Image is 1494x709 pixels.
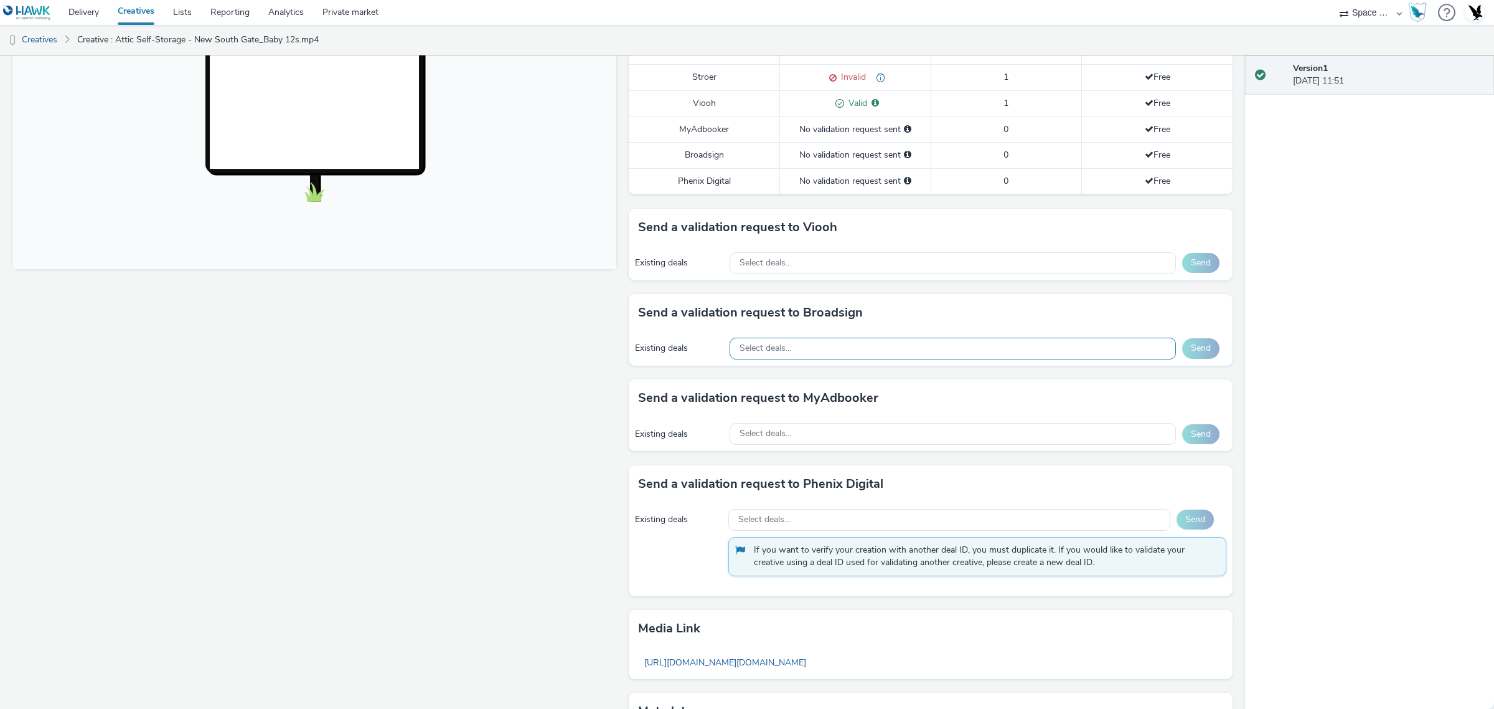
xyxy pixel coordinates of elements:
span: 1 [1003,71,1008,83]
a: Creative : Attic Self-Storage - New South Gate_Baby 12s.mp4 [71,25,325,55]
span: Free [1145,97,1170,109]
button: Send [1182,338,1219,358]
span: 0 [1003,149,1008,161]
div: No validation request sent [786,149,924,161]
td: Viooh [629,91,780,117]
div: Existing deals [635,428,723,440]
span: Select deals... [738,515,790,525]
div: Existing deals [635,342,723,354]
img: undefined Logo [3,5,51,21]
td: Broadsign [629,143,780,168]
span: 1 [1003,45,1008,57]
span: Free [1145,71,1170,83]
div: Not found on SSP side [866,71,885,84]
button: Send [1182,253,1219,273]
strong: Version 1 [1293,62,1328,74]
button: Send [1177,510,1214,530]
a: [URL][DOMAIN_NAME][DOMAIN_NAME] [638,650,812,675]
div: No validation request sent [786,175,924,188]
span: Invalid [837,71,866,83]
h3: Send a validation request to Broadsign [638,303,863,322]
span: Select deals... [740,258,791,269]
span: 0 [1003,175,1008,187]
span: If you want to verify your creation with another deal ID, you must duplicate it. If you would lik... [754,544,1213,569]
div: [DATE] 11:51 [1293,62,1484,88]
span: Free [1145,123,1170,135]
h3: Send a validation request to MyAdbooker [638,389,878,407]
span: Free [1145,45,1170,57]
span: Free [1145,149,1170,161]
div: Existing deals [635,257,723,269]
span: 0 [1003,123,1008,135]
img: Hawk Academy [1408,2,1427,22]
td: MyAdbooker [629,117,780,142]
span: Select deals... [740,429,791,439]
a: Hawk Academy [1408,2,1432,22]
div: Please select a deal below and click on Send to send a validation request to Broadsign. [904,149,911,161]
h3: Send a validation request to Viooh [638,218,837,237]
div: Please select a deal below and click on Send to send a validation request to MyAdbooker. [904,123,911,136]
h3: Send a validation request to Phenix Digital [638,475,883,493]
div: No validation request sent [786,123,924,136]
td: Phenix Digital [629,168,780,194]
div: Existing deals [635,513,722,526]
button: Send [1182,424,1219,444]
img: dooh [6,34,19,47]
span: Select deals... [740,343,791,354]
div: Please select a deal below and click on Send to send a validation request to Phenix Digital. [904,175,911,188]
img: Account UK [1465,3,1484,22]
td: Stroer [629,65,780,91]
span: Valid [844,97,867,109]
h3: Media link [638,619,700,638]
span: 1 [1003,97,1008,109]
span: Free [1145,175,1170,187]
